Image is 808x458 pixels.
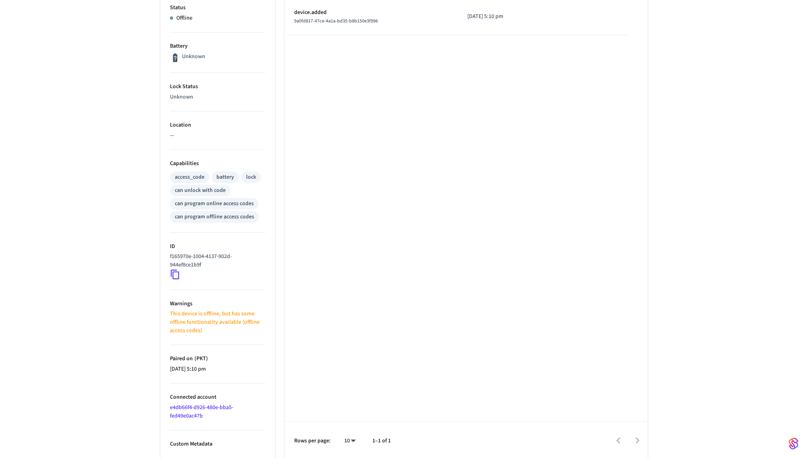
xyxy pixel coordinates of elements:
[170,300,265,308] p: Warnings
[170,355,265,363] p: Paired on
[170,310,265,335] p: This device is offline, but has some offline functionality available (offline access codes)
[182,52,205,61] p: Unknown
[193,355,208,363] span: ( PKT )
[294,437,331,445] p: Rows per page:
[170,252,262,269] p: f165970e-1004-4137-902d-944ef8ce1b9f
[170,393,265,402] p: Connected account
[294,18,378,24] span: 9a0fd817-47ce-4a1a-bd35-b8b150e3f996
[170,42,265,50] p: Battery
[170,159,265,168] p: Capabilities
[170,440,265,448] p: Custom Metadata
[294,8,448,17] p: device.added
[175,173,204,182] div: access_code
[340,435,360,447] div: 10
[170,365,265,373] p: [DATE] 5:10 pm
[175,186,226,195] div: can unlock with code
[175,213,254,221] div: can program offline access codes
[789,437,798,450] img: SeamLogoGradient.69752ec5.svg
[246,173,256,182] div: lock
[170,93,265,101] p: Unknown
[170,121,265,129] p: Location
[216,173,234,182] div: battery
[170,83,265,91] p: Lock Status
[372,437,391,445] p: 1–1 of 1
[176,14,192,22] p: Offline
[170,131,265,140] p: —
[175,200,254,208] div: can program online access codes
[467,12,541,21] p: [DATE] 5:10 pm
[170,404,233,420] a: e4db66f4-d926-480e-bba5-fed49e0ac47b
[170,4,265,12] p: Status
[170,242,265,251] p: ID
